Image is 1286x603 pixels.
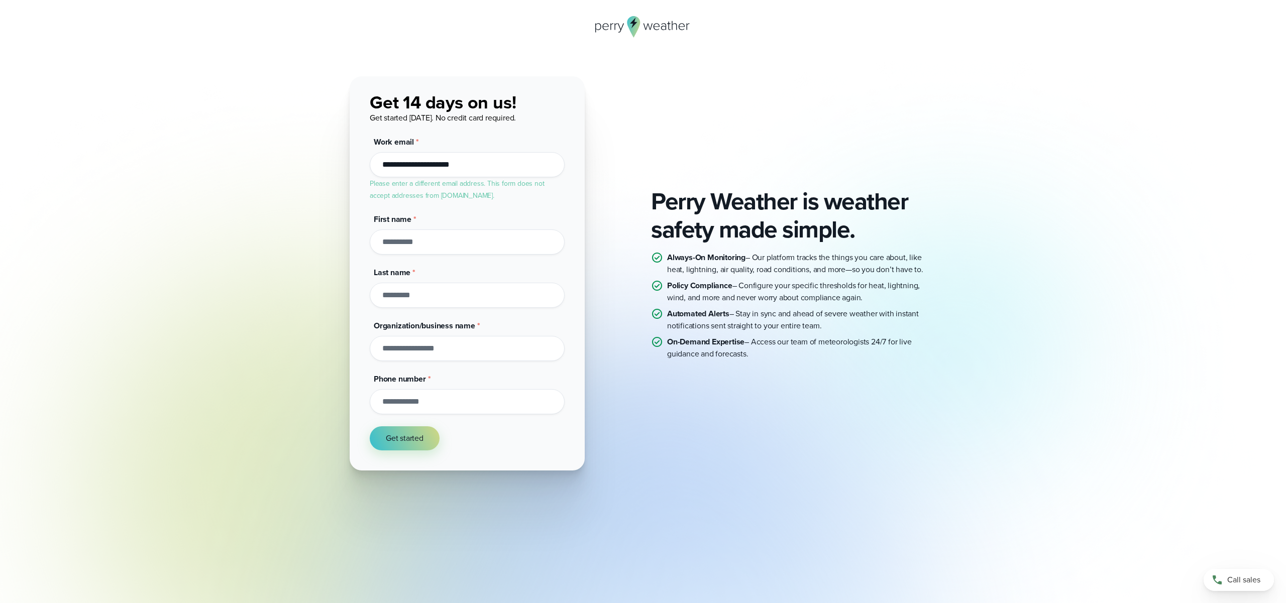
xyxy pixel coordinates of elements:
[370,112,516,124] span: Get started [DATE]. No credit card required.
[370,426,440,450] button: Get started
[667,280,936,304] p: – Configure your specific thresholds for heat, lightning, wind, and more and never worry about co...
[386,432,423,444] span: Get started
[370,89,516,115] span: Get 14 days on us!
[667,252,936,276] p: – Our platform tracks the things you care about, like heat, lightning, air quality, road conditio...
[374,373,426,385] span: Phone number
[374,320,475,331] span: Organization/business name
[667,308,936,332] p: – Stay in sync and ahead of severe weather with instant notifications sent straight to your entir...
[1227,574,1260,586] span: Call sales
[651,187,936,244] h2: Perry Weather is weather safety made simple.
[374,136,414,148] span: Work email
[374,213,411,225] span: First name
[667,280,732,291] strong: Policy Compliance
[370,178,544,201] label: Please enter a different email address. This form does not accept addresses from [DOMAIN_NAME].
[1204,569,1274,591] a: Call sales
[667,336,936,360] p: – Access our team of meteorologists 24/7 for live guidance and forecasts.
[667,336,744,347] strong: On-Demand Expertise
[374,267,410,278] span: Last name
[667,252,745,263] strong: Always-On Monitoring
[667,308,729,319] strong: Automated Alerts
